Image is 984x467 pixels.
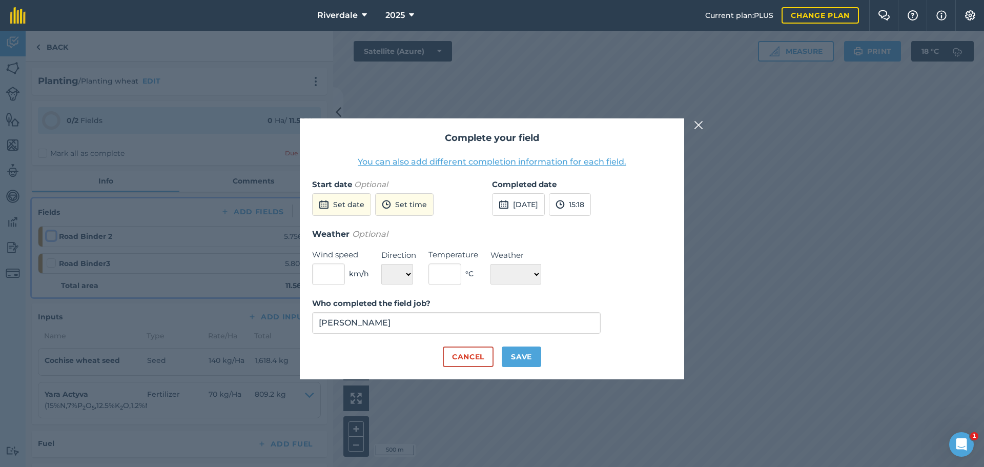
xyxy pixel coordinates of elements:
button: Cancel [443,347,494,367]
em: Optional [354,179,388,189]
iframe: Intercom live chat [949,432,974,457]
img: svg+xml;base64,PD94bWwgdmVyc2lvbj0iMS4wIiBlbmNvZGluZz0idXRmLTgiPz4KPCEtLSBHZW5lcmF0b3I6IEFkb2JlIE... [499,198,509,211]
span: ° C [465,268,474,279]
strong: Who completed the field job? [312,298,430,308]
button: [DATE] [492,193,545,216]
strong: Start date [312,179,352,189]
img: Two speech bubbles overlapping with the left bubble in the forefront [878,10,890,21]
label: Direction [381,249,416,261]
span: Current plan : PLUS [705,10,773,21]
img: svg+xml;base64,PD94bWwgdmVyc2lvbj0iMS4wIiBlbmNvZGluZz0idXRmLTgiPz4KPCEtLSBHZW5lcmF0b3I6IEFkb2JlIE... [556,198,565,211]
button: You can also add different completion information for each field. [358,156,626,168]
img: svg+xml;base64,PHN2ZyB4bWxucz0iaHR0cDovL3d3dy53My5vcmcvMjAwMC9zdmciIHdpZHRoPSIxNyIgaGVpZ2h0PSIxNy... [936,9,947,22]
img: fieldmargin Logo [10,7,26,24]
span: km/h [349,268,369,279]
img: A question mark icon [907,10,919,21]
label: Temperature [428,249,478,261]
label: Weather [490,249,541,261]
img: svg+xml;base64,PD94bWwgdmVyc2lvbj0iMS4wIiBlbmNvZGluZz0idXRmLTgiPz4KPCEtLSBHZW5lcmF0b3I6IEFkb2JlIE... [319,198,329,211]
img: svg+xml;base64,PHN2ZyB4bWxucz0iaHR0cDovL3d3dy53My5vcmcvMjAwMC9zdmciIHdpZHRoPSIyMiIgaGVpZ2h0PSIzMC... [694,119,703,131]
button: Set date [312,193,371,216]
span: 1 [970,432,978,440]
a: Change plan [782,7,859,24]
strong: Completed date [492,179,557,189]
h2: Complete your field [312,131,672,146]
label: Wind speed [312,249,369,261]
span: Riverdale [317,9,358,22]
button: Set time [375,193,434,216]
button: Save [502,347,541,367]
button: 15:18 [549,193,591,216]
img: svg+xml;base64,PD94bWwgdmVyc2lvbj0iMS4wIiBlbmNvZGluZz0idXRmLTgiPz4KPCEtLSBHZW5lcmF0b3I6IEFkb2JlIE... [382,198,391,211]
img: A cog icon [964,10,976,21]
h3: Weather [312,228,672,241]
em: Optional [352,229,388,239]
span: 2025 [385,9,405,22]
